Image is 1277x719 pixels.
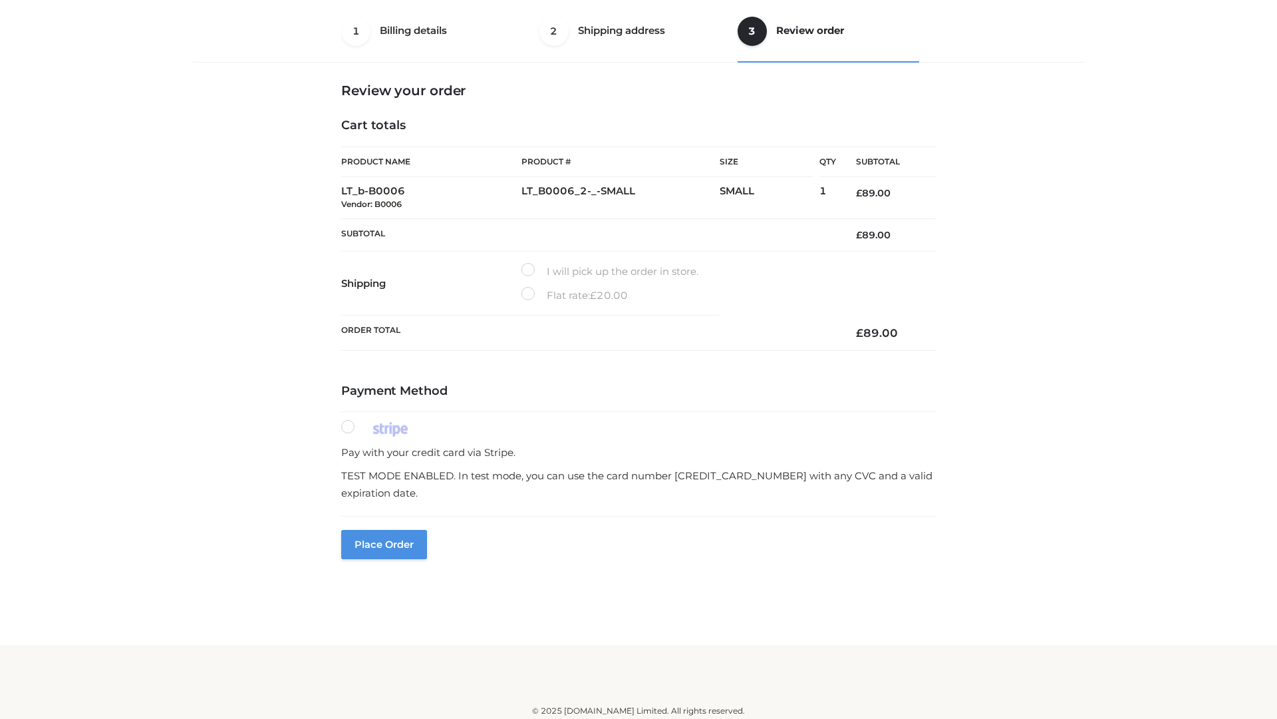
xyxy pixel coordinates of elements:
td: LT_B0006_2-_-SMALL [521,177,720,219]
bdi: 89.00 [856,187,891,199]
th: Subtotal [836,147,936,177]
td: SMALL [720,177,819,219]
td: 1 [819,177,836,219]
th: Qty [819,146,836,177]
bdi: 89.00 [856,229,891,241]
span: £ [856,187,862,199]
p: TEST MODE ENABLED. In test mode, you can use the card number [CREDIT_CARD_NUMBER] with any CVC an... [341,467,936,501]
p: Pay with your credit card via Stripe. [341,444,936,461]
small: Vendor: B0006 [341,199,402,209]
h4: Cart totals [341,119,936,133]
span: £ [856,326,863,340]
span: £ [590,289,597,302]
span: £ [856,229,862,241]
h3: Review your order [341,83,936,99]
bdi: 89.00 [856,326,898,340]
div: © 2025 [DOMAIN_NAME] Limited. All rights reserved. [198,704,1079,718]
th: Shipping [341,252,521,316]
th: Order Total [341,316,836,351]
th: Product # [521,146,720,177]
label: I will pick up the order in store. [521,263,698,280]
label: Flat rate: [521,287,628,304]
th: Size [720,147,813,177]
button: Place order [341,530,427,559]
th: Product Name [341,146,521,177]
td: LT_b-B0006 [341,177,521,219]
h4: Payment Method [341,384,936,399]
th: Subtotal [341,218,836,251]
bdi: 20.00 [590,289,628,302]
